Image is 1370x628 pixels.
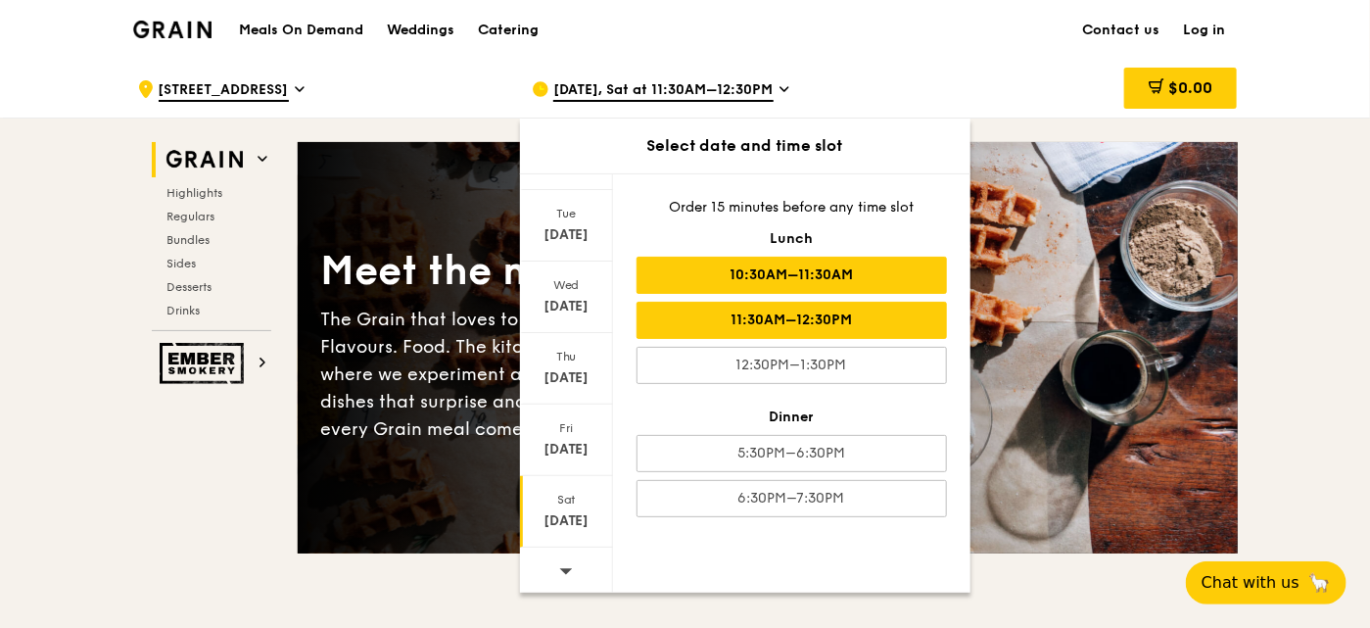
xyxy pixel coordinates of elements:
div: [DATE] [523,511,610,531]
span: Bundles [167,233,211,247]
span: Highlights [167,186,223,200]
img: Grain [133,21,213,38]
div: Catering [478,1,539,60]
div: Weddings [387,1,454,60]
span: 🦙 [1307,571,1331,595]
div: Sat [523,492,610,507]
button: Chat with us🦙 [1186,561,1346,604]
img: Grain web logo [160,142,250,177]
div: [DATE] [523,440,610,459]
img: Ember Smokery web logo [160,343,250,384]
div: [DATE] [523,225,610,245]
span: [DATE], Sat at 11:30AM–12:30PM [553,80,774,102]
div: 12:30PM–1:30PM [637,347,947,384]
a: Catering [466,1,550,60]
div: 10:30AM–11:30AM [637,257,947,294]
div: 6:30PM–7:30PM [637,480,947,517]
div: Meet the new Grain [321,245,768,298]
div: 5:30PM–6:30PM [637,435,947,472]
span: Drinks [167,304,201,317]
div: Dinner [637,408,947,427]
span: Desserts [167,280,213,294]
div: Wed [523,277,610,293]
span: Chat with us [1202,571,1299,595]
div: 11:30AM–12:30PM [637,302,947,339]
div: Tue [523,206,610,221]
div: Lunch [637,229,947,249]
div: The Grain that loves to play. With ingredients. Flavours. Food. The kitchen is our happy place, w... [321,306,768,443]
span: [STREET_ADDRESS] [159,80,289,102]
h1: Meals On Demand [239,21,363,40]
div: Select date and time slot [520,134,970,158]
div: [DATE] [523,368,610,388]
a: Contact us [1071,1,1172,60]
span: Regulars [167,210,215,223]
a: Weddings [375,1,466,60]
span: Sides [167,257,197,270]
a: Log in [1172,1,1238,60]
div: Fri [523,420,610,436]
div: [DATE] [523,297,610,316]
span: $0.00 [1168,78,1212,97]
div: Thu [523,349,610,364]
div: Order 15 minutes before any time slot [637,198,947,217]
